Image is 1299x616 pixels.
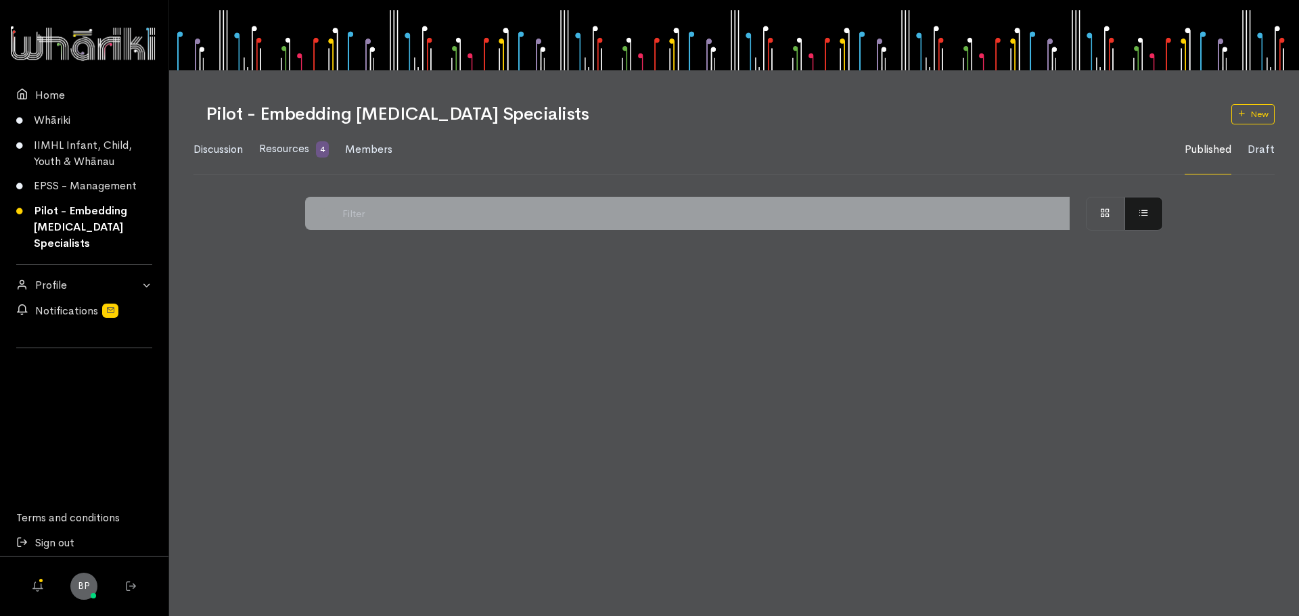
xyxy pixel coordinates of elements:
[1248,125,1275,174] a: Draft
[193,125,243,174] a: Discussion
[345,142,392,156] span: Members
[259,124,329,174] a: Resources 4
[70,573,97,600] a: BP
[345,125,392,174] a: Members
[193,142,243,156] span: Discussion
[58,356,112,373] iframe: LinkedIn Embedded Content
[1185,125,1231,174] a: Published
[259,141,309,156] span: Resources
[206,105,1215,124] h1: Pilot - Embedding [MEDICAL_DATA] Specialists
[336,197,1070,230] input: Filter
[1231,104,1275,124] a: New
[316,141,329,158] span: 4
